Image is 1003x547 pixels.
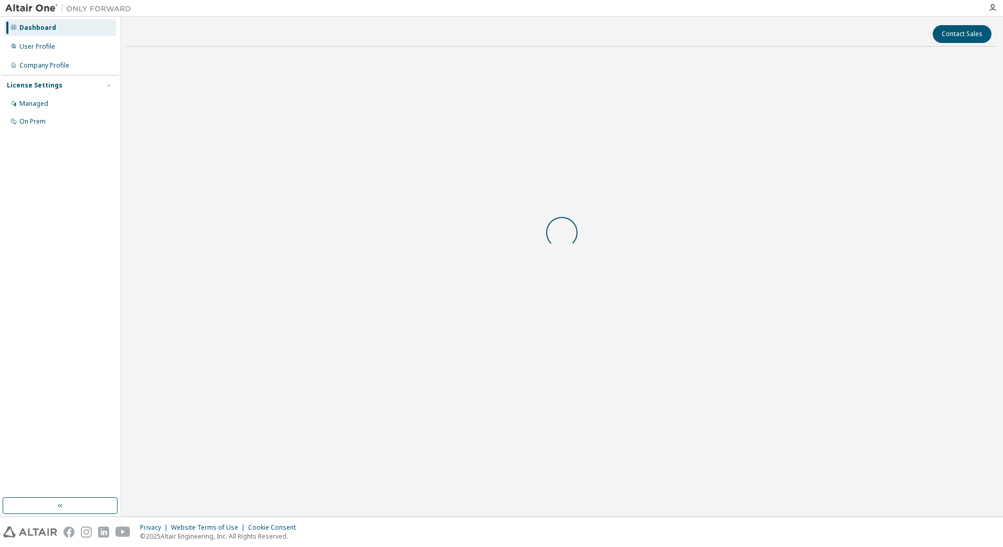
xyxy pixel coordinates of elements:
div: Company Profile [19,61,69,70]
img: instagram.svg [81,527,92,538]
div: User Profile [19,42,55,51]
button: Contact Sales [933,25,991,43]
div: On Prem [19,117,46,126]
img: youtube.svg [115,527,131,538]
div: Privacy [140,523,171,532]
img: linkedin.svg [98,527,109,538]
img: facebook.svg [63,527,74,538]
div: Dashboard [19,24,56,32]
p: © 2025 Altair Engineering, Inc. All Rights Reserved. [140,532,302,541]
div: Website Terms of Use [171,523,248,532]
img: altair_logo.svg [3,527,57,538]
div: Cookie Consent [248,523,302,532]
div: License Settings [7,81,62,90]
div: Managed [19,100,48,108]
img: Altair One [5,3,136,14]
